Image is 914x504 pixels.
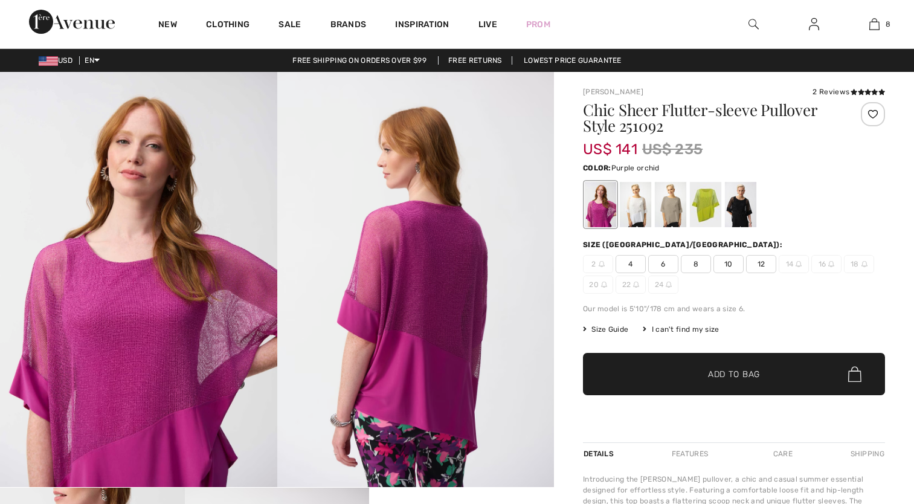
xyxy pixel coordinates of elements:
span: 4 [616,255,646,273]
img: search the website [748,17,759,31]
span: US$ 141 [583,129,637,158]
img: My Bag [869,17,880,31]
span: 10 [713,255,744,273]
span: 22 [616,276,646,294]
span: Inspiration [395,19,449,32]
a: Clothing [206,19,249,32]
span: 12 [746,255,776,273]
img: ring-m.svg [828,261,834,267]
span: Add to Bag [708,368,760,381]
a: Lowest Price Guarantee [514,56,631,65]
div: 2 Reviews [813,86,885,97]
span: Color: [583,164,611,172]
span: 24 [648,276,678,294]
img: ring-m.svg [861,261,867,267]
div: Details [583,443,617,465]
span: 8 [681,255,711,273]
span: EN [85,56,100,65]
img: Chic Sheer Flutter-Sleeve Pullover Style 251092. 2 [277,72,555,487]
a: Sign In [799,17,829,32]
span: US$ 235 [642,138,703,160]
a: New [158,19,177,32]
a: Live [478,18,497,31]
div: Black [725,182,756,227]
span: 20 [583,276,613,294]
span: 18 [844,255,874,273]
div: Dune [655,182,686,227]
a: Prom [526,18,550,31]
div: Greenery [690,182,721,227]
div: Size ([GEOGRAPHIC_DATA]/[GEOGRAPHIC_DATA]): [583,239,785,250]
span: 6 [648,255,678,273]
span: 14 [779,255,809,273]
div: Vanilla 30 [620,182,651,227]
img: 1ère Avenue [29,10,115,34]
a: Free shipping on orders over $99 [283,56,436,65]
div: Care [763,443,803,465]
img: Bag.svg [848,366,861,382]
a: 8 [845,17,904,31]
h1: Chic Sheer Flutter-sleeve Pullover Style 251092 [583,102,835,134]
span: 16 [811,255,842,273]
button: Add to Bag [583,353,885,395]
img: ring-m.svg [601,282,607,288]
div: Shipping [848,443,885,465]
div: Our model is 5'10"/178 cm and wears a size 6. [583,303,885,314]
a: Free Returns [438,56,512,65]
div: Features [661,443,718,465]
div: I can't find my size [643,324,719,335]
a: [PERSON_NAME] [583,88,643,96]
img: ring-m.svg [633,282,639,288]
img: ring-m.svg [796,261,802,267]
a: Brands [330,19,367,32]
span: 8 [886,19,890,30]
img: My Info [809,17,819,31]
img: US Dollar [39,56,58,66]
img: ring-m.svg [599,261,605,267]
span: Purple orchid [611,164,660,172]
a: Sale [278,19,301,32]
img: ring-m.svg [666,282,672,288]
span: Size Guide [583,324,628,335]
div: Purple orchid [585,182,616,227]
span: USD [39,56,77,65]
span: 2 [583,255,613,273]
